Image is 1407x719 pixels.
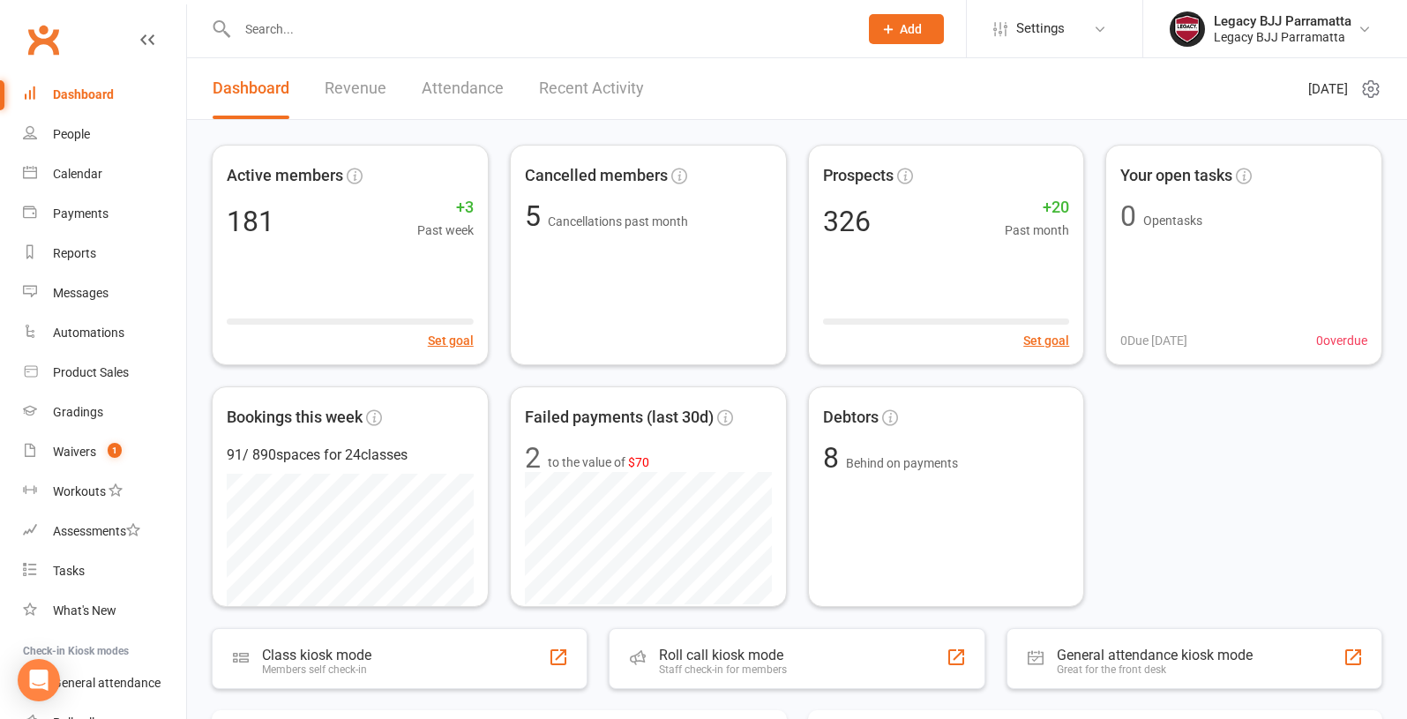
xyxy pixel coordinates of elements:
div: Tasks [53,564,85,578]
a: Dashboard [23,75,186,115]
div: People [53,127,90,141]
a: Clubworx [21,18,65,62]
img: thumb_image1742356836.png [1170,11,1205,47]
span: $70 [628,455,649,469]
div: Workouts [53,484,106,498]
div: Members self check-in [262,663,371,676]
div: Gradings [53,405,103,419]
div: Class kiosk mode [262,647,371,663]
span: Past month [1005,221,1069,240]
div: Waivers [53,445,96,459]
div: 326 [823,207,871,236]
div: Dashboard [53,87,114,101]
span: Prospects [823,163,894,189]
span: Failed payments (last 30d) [525,405,714,431]
div: Calendar [53,167,102,181]
a: Workouts [23,472,186,512]
a: Gradings [23,393,186,432]
a: Assessments [23,512,186,551]
a: Reports [23,234,186,273]
div: 91 / 890 spaces for 24 classes [227,444,474,467]
div: 0 [1120,202,1136,230]
div: General attendance kiosk mode [1057,647,1253,663]
span: 1 [108,443,122,458]
span: 0 overdue [1316,331,1367,350]
div: Automations [53,326,124,340]
div: 2 [525,444,541,472]
a: Calendar [23,154,186,194]
button: Set goal [428,331,474,350]
span: Cancelled members [525,163,668,189]
span: 8 [823,441,846,475]
input: Search... [232,17,846,41]
a: People [23,115,186,154]
div: Legacy BJJ Parramatta [1214,29,1351,45]
div: What's New [53,603,116,618]
a: Waivers 1 [23,432,186,472]
div: Open Intercom Messenger [18,659,60,701]
a: Product Sales [23,353,186,393]
div: Legacy BJJ Parramatta [1214,13,1351,29]
a: Messages [23,273,186,313]
div: 181 [227,207,274,236]
div: Roll call kiosk mode [659,647,787,663]
span: Active members [227,163,343,189]
span: Bookings this week [227,405,363,431]
button: Set goal [1023,331,1069,350]
span: +3 [417,195,474,221]
div: Staff check-in for members [659,663,787,676]
a: Automations [23,313,186,353]
a: Dashboard [213,58,289,119]
div: Reports [53,246,96,260]
a: What's New [23,591,186,631]
div: Great for the front desk [1057,663,1253,676]
span: Debtors [823,405,879,431]
div: Messages [53,286,109,300]
button: Add [869,14,944,44]
span: Add [900,22,922,36]
span: to the value of [548,453,649,472]
span: 5 [525,199,548,233]
span: Past week [417,221,474,240]
a: Payments [23,194,186,234]
a: Tasks [23,551,186,591]
a: Recent Activity [539,58,644,119]
div: General attendance [53,676,161,690]
span: Open tasks [1143,213,1202,228]
div: Product Sales [53,365,129,379]
span: 0 Due [DATE] [1120,331,1187,350]
span: Behind on payments [846,456,958,470]
span: +20 [1005,195,1069,221]
span: Your open tasks [1120,163,1232,189]
span: [DATE] [1308,79,1348,100]
div: Assessments [53,524,140,538]
a: Attendance [422,58,504,119]
div: Payments [53,206,109,221]
span: Settings [1016,9,1065,49]
span: Cancellations past month [548,214,688,228]
a: General attendance kiosk mode [23,663,186,703]
a: Revenue [325,58,386,119]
